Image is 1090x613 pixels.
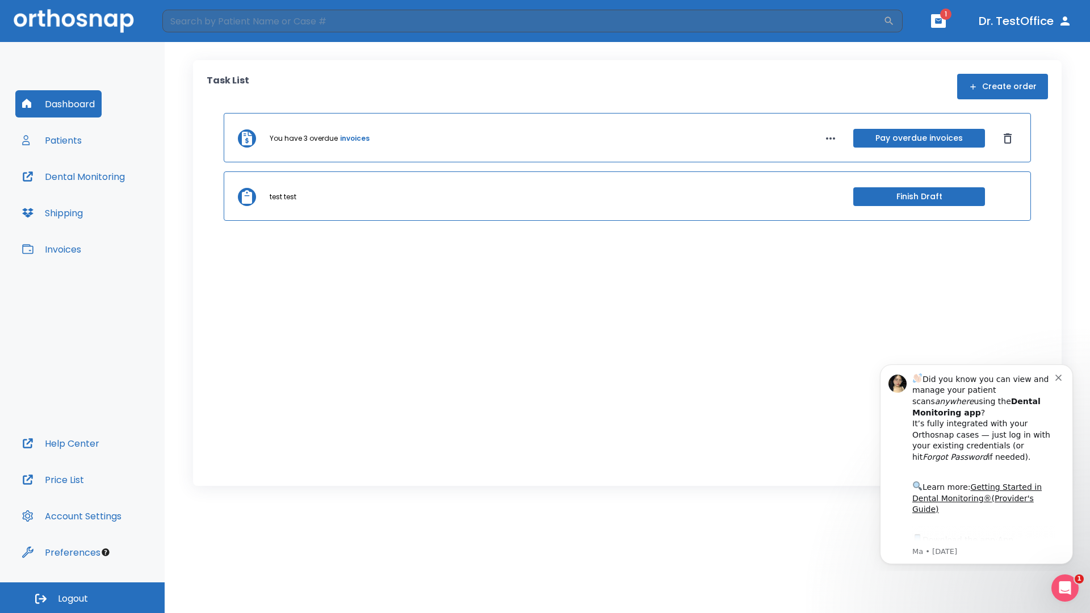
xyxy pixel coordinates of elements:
[49,181,150,201] a: App Store
[270,192,296,202] p: test test
[49,192,192,203] p: Message from Ma, sent 5w ago
[270,133,338,144] p: You have 3 overdue
[974,11,1076,31] button: Dr. TestOffice
[15,466,91,493] button: Price List
[1075,574,1084,583] span: 1
[940,9,951,20] span: 1
[15,539,107,566] button: Preferences
[15,163,132,190] button: Dental Monitoring
[15,90,102,117] button: Dashboard
[162,10,883,32] input: Search by Patient Name or Case #
[192,18,202,27] button: Dismiss notification
[15,502,128,530] button: Account Settings
[340,133,370,144] a: invoices
[100,547,111,557] div: Tooltip anchor
[15,127,89,154] button: Patients
[853,129,985,148] button: Pay overdue invoices
[999,129,1017,148] button: Dismiss
[1051,574,1079,602] iframe: Intercom live chat
[58,593,88,605] span: Logout
[15,199,90,226] button: Shipping
[853,187,985,206] button: Finish Draft
[15,236,88,263] button: Invoices
[14,9,134,32] img: Orthosnap
[207,74,249,99] p: Task List
[957,74,1048,99] button: Create order
[15,430,106,457] button: Help Center
[863,354,1090,571] iframe: Intercom notifications message
[49,178,192,236] div: Download the app: | ​ Let us know if you need help getting started!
